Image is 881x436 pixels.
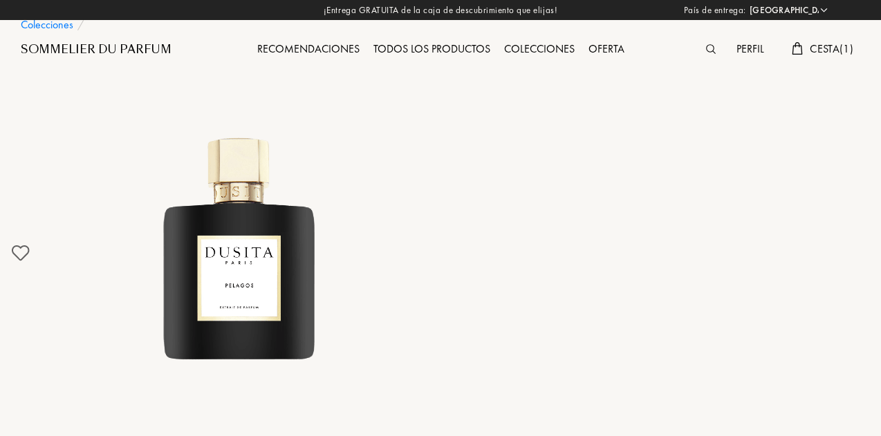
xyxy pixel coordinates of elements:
a: Perfil [730,41,771,56]
img: search_icn.svg [706,44,716,54]
span: País de entrega: [684,3,746,17]
div: Recomendaciones [250,41,367,59]
span: Cesta ( 1 ) [810,41,853,56]
img: undefined undefined [101,115,378,391]
a: Recomendaciones [250,41,367,56]
img: cart.svg [792,42,803,55]
a: Sommelier du Parfum [21,41,171,58]
a: Oferta [582,41,631,56]
a: Todos los productos [367,41,497,56]
div: Colecciones [497,41,582,59]
div: Oferta [582,41,631,59]
div: Perfil [730,41,771,59]
a: Colecciones [497,41,582,56]
div: Todos los productos [367,41,497,59]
